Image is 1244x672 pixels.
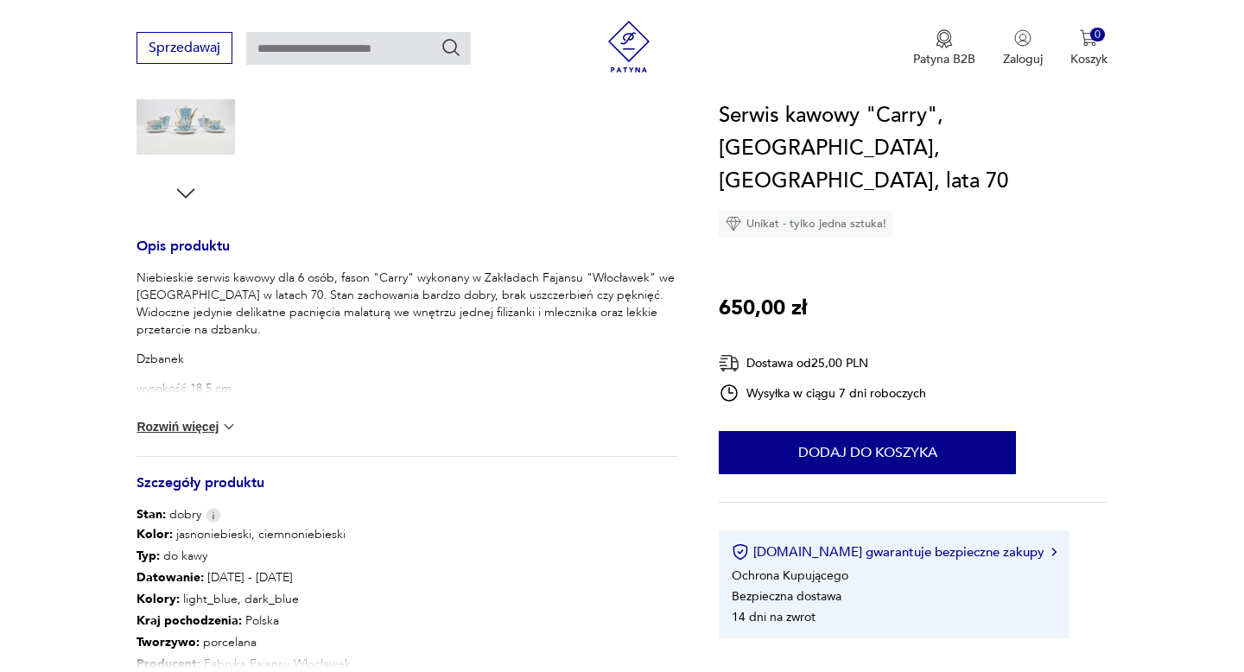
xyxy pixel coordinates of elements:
[719,431,1016,474] button: Dodaj do koszyka
[603,21,655,73] img: Patyna - sklep z meblami i dekoracjami vintage
[1003,29,1043,67] button: Zaloguj
[136,526,173,542] b: Kolor:
[1003,51,1043,67] p: Zaloguj
[1051,548,1057,556] img: Ikona strzałki w prawo
[136,523,351,545] p: jasnoniebieski, ciemnoniebieski
[732,543,749,561] img: Ikona certyfikatu
[136,478,677,506] h3: Szczegóły produktu
[136,506,201,523] span: dobry
[732,567,848,584] li: Ochrona Kupującego
[719,352,926,374] div: Dostawa od 25,00 PLN
[1080,29,1097,47] img: Ikona koszyka
[136,610,351,631] p: Polska
[136,32,232,64] button: Sprzedawaj
[220,418,238,435] img: chevron down
[441,37,461,58] button: Szukaj
[719,352,739,374] img: Ikona dostawy
[136,269,677,339] p: Niebieskie serwis kawowy dla 6 osób, fason "Carry" wykonany w Zakładach Fajansu "Włocławek" we [G...
[136,548,160,564] b: Typ :
[136,351,677,368] p: Dzbanek
[936,29,953,48] img: Ikona medalu
[1070,29,1108,67] button: 0Koszyk
[1014,29,1031,47] img: Ikonka użytkownika
[732,609,816,625] li: 14 dni na zwrot
[719,292,807,325] p: 650,00 zł
[1070,51,1108,67] p: Koszyk
[726,216,741,231] img: Ikona diamentu
[136,588,351,610] p: light_blue, dark_blue
[136,418,237,435] button: Rozwiń więcej
[136,380,677,397] p: wysokość 18,5 cm
[136,634,200,650] b: Tworzywo :
[136,569,204,586] b: Datowanie :
[136,71,235,169] img: Zdjęcie produktu Serwis kawowy "Carry", Włocławek, Polska, lata 70
[136,545,351,567] p: do kawy
[913,29,975,67] a: Ikona medaluPatyna B2B
[136,43,232,55] a: Sprzedawaj
[913,29,975,67] button: Patyna B2B
[206,508,221,523] img: Info icon
[732,543,1056,561] button: [DOMAIN_NAME] gwarantuje bezpieczne zakupy
[136,567,351,588] p: [DATE] - [DATE]
[732,588,841,605] li: Bezpieczna dostawa
[136,656,200,672] b: Producent :
[136,631,351,653] p: porcelana
[136,612,242,629] b: Kraj pochodzenia :
[719,211,893,237] div: Unikat - tylko jedna sztuka!
[913,51,975,67] p: Patyna B2B
[136,591,180,607] b: Kolory :
[136,241,677,269] h3: Opis produktu
[136,506,166,523] b: Stan:
[719,99,1107,198] h1: Serwis kawowy "Carry", [GEOGRAPHIC_DATA], [GEOGRAPHIC_DATA], lata 70
[1090,28,1105,42] div: 0
[719,383,926,403] div: Wysyłka w ciągu 7 dni roboczych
